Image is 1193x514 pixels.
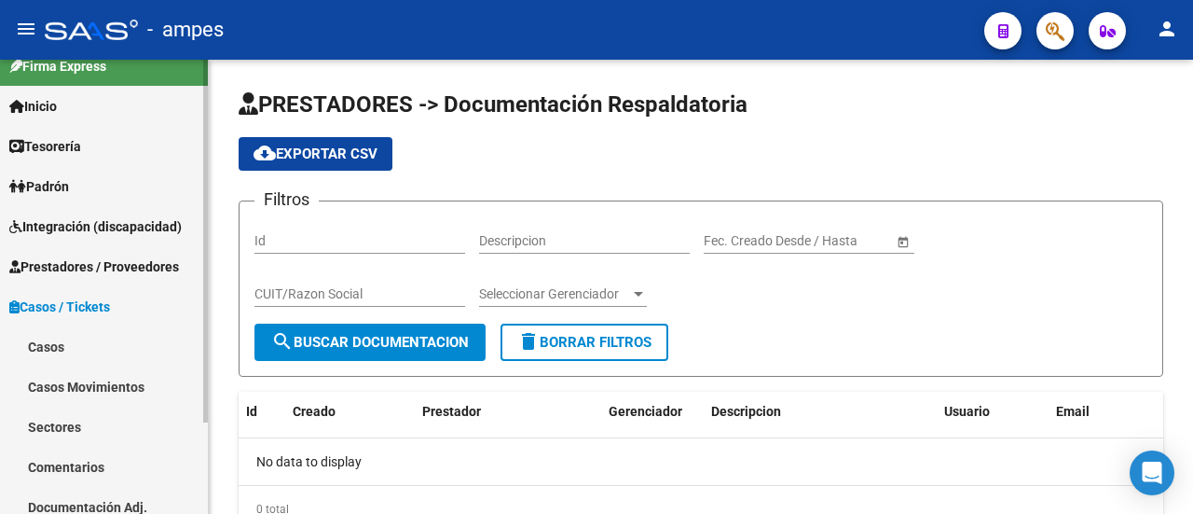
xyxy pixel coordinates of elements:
input: Fecha fin [788,233,879,249]
span: Id [246,404,257,419]
span: Usuario [944,404,990,419]
div: No data to display [239,438,1163,485]
span: Tesorería [9,136,81,157]
mat-icon: menu [15,18,37,40]
span: Casos / Tickets [9,297,110,317]
span: Integración (discapacidad) [9,216,182,237]
span: Buscar Documentacion [271,334,469,351]
datatable-header-cell: Id [239,392,285,453]
span: Exportar CSV [254,146,377,162]
button: Exportar CSV [239,137,392,171]
button: Buscar Documentacion [254,324,486,361]
span: Borrar Filtros [517,334,651,351]
div: Open Intercom Messenger [1130,451,1174,495]
datatable-header-cell: Gerenciador [601,392,704,453]
span: Email [1056,404,1090,419]
datatable-header-cell: Usuario [937,392,1049,453]
datatable-header-cell: Prestador [415,392,601,453]
span: Prestadores / Proveedores [9,257,179,277]
mat-icon: search [271,330,294,353]
span: Seleccionar Gerenciador [479,286,630,302]
span: - ampes [147,9,224,50]
span: Creado [293,404,336,419]
span: Padrón [9,176,69,197]
span: Descripcion [711,404,781,419]
span: Inicio [9,96,57,117]
input: Fecha inicio [704,233,772,249]
mat-icon: cloud_download [254,142,276,164]
mat-icon: person [1156,18,1178,40]
span: Firma Express [9,56,106,76]
span: Gerenciador [609,404,682,419]
datatable-header-cell: Creado [285,392,388,453]
button: Open calendar [893,231,912,251]
mat-icon: delete [517,330,540,353]
span: PRESTADORES -> Documentación Respaldatoria [239,91,747,118]
span: Prestador [422,404,481,419]
h3: Filtros [254,187,319,213]
datatable-header-cell: Descripcion [704,392,937,453]
button: Borrar Filtros [501,324,668,361]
